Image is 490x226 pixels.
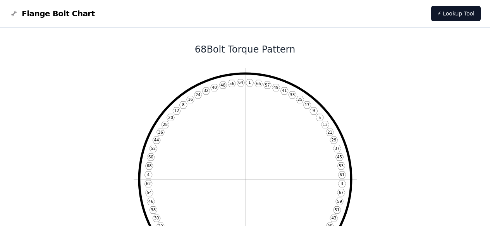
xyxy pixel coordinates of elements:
[163,122,168,127] text: 28
[146,182,151,186] text: 62
[265,83,270,87] text: 57
[431,6,481,21] a: ⚡ Lookup Tool
[339,173,344,177] text: 61
[331,216,336,220] text: 43
[297,97,303,102] text: 25
[188,97,193,102] text: 16
[327,130,332,134] text: 21
[9,8,95,19] a: Flange Bolt Chart LogoFlange Bolt Chart
[195,93,200,97] text: 24
[154,138,159,142] text: 44
[154,216,159,220] text: 30
[248,80,251,85] text: 1
[339,164,344,168] text: 53
[339,190,344,195] text: 67
[337,155,342,159] text: 45
[174,109,179,113] text: 12
[182,103,184,107] text: 8
[229,82,234,86] text: 56
[282,88,287,93] text: 41
[212,85,217,90] text: 40
[318,116,321,120] text: 5
[148,199,153,204] text: 46
[304,103,309,107] text: 17
[9,9,19,18] img: Flange Bolt Chart Logo
[256,82,261,86] text: 65
[146,190,151,195] text: 54
[146,164,151,168] text: 68
[273,85,279,90] text: 49
[203,88,208,93] text: 32
[37,43,453,56] h1: 68 Bolt Torque Pattern
[158,130,163,134] text: 36
[337,199,342,204] text: 59
[22,8,95,19] span: Flange Bolt Chart
[312,109,315,113] text: 9
[334,146,339,151] text: 37
[331,138,336,142] text: 29
[147,173,149,177] text: 4
[151,208,156,212] text: 38
[238,80,243,85] text: 64
[323,122,328,127] text: 13
[148,155,153,159] text: 60
[290,93,295,97] text: 33
[168,116,173,120] text: 20
[340,182,343,186] text: 3
[220,83,225,87] text: 48
[151,146,156,151] text: 52
[334,208,339,212] text: 51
